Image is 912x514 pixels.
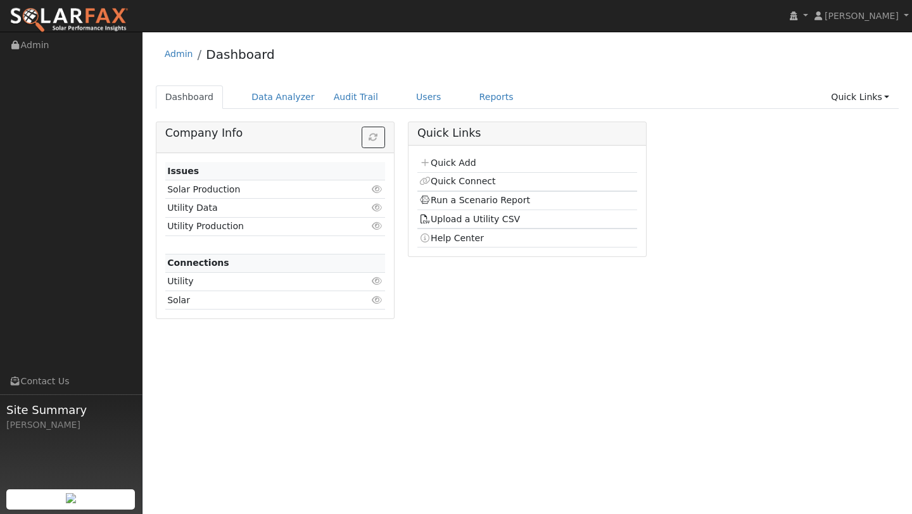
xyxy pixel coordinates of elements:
a: Help Center [419,233,484,243]
img: retrieve [66,493,76,503]
h5: Company Info [165,127,385,140]
span: [PERSON_NAME] [825,11,899,21]
a: Dashboard [206,47,275,62]
td: Utility Data [165,199,350,217]
a: Audit Trail [324,85,388,109]
img: SolarFax [9,7,129,34]
strong: Issues [167,166,199,176]
i: Click to view [372,222,383,230]
a: Run a Scenario Report [419,195,530,205]
div: [PERSON_NAME] [6,418,136,432]
h5: Quick Links [417,127,637,140]
a: Dashboard [156,85,224,109]
i: Click to view [372,277,383,285]
i: Click to view [372,296,383,304]
td: Solar [165,291,350,310]
span: Site Summary [6,401,136,418]
a: Data Analyzer [242,85,324,109]
a: Quick Connect [419,176,495,186]
i: Click to view [372,203,383,212]
i: Click to view [372,185,383,194]
td: Utility [165,272,350,291]
a: Upload a Utility CSV [419,214,520,224]
strong: Connections [167,258,229,268]
a: Reports [470,85,523,109]
td: Utility Production [165,217,350,235]
a: Quick Links [821,85,899,109]
a: Admin [165,49,193,59]
a: Users [407,85,451,109]
a: Quick Add [419,158,476,168]
td: Solar Production [165,180,350,199]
